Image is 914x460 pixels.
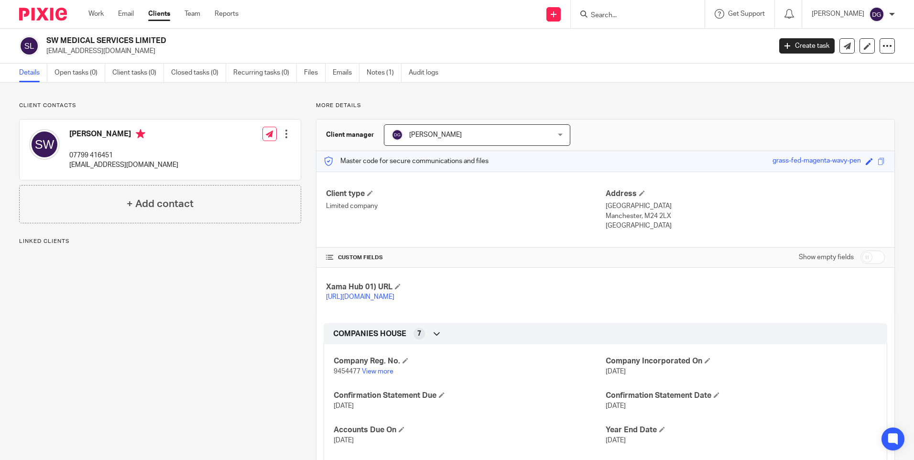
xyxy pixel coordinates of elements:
[171,64,226,82] a: Closed tasks (0)
[606,403,626,409] span: [DATE]
[334,368,360,375] span: 9454477
[334,437,354,444] span: [DATE]
[46,46,765,56] p: [EMAIL_ADDRESS][DOMAIN_NAME]
[112,64,164,82] a: Client tasks (0)
[127,197,194,211] h4: + Add contact
[233,64,297,82] a: Recurring tasks (0)
[324,156,489,166] p: Master code for secure communications and files
[19,238,301,245] p: Linked clients
[606,425,877,435] h4: Year End Date
[326,130,374,140] h3: Client manager
[799,252,854,262] label: Show empty fields
[69,151,178,160] p: 07799 416451
[88,9,104,19] a: Work
[333,329,406,339] span: COMPANIES HOUSE
[69,129,178,141] h4: [PERSON_NAME]
[334,403,354,409] span: [DATE]
[367,64,402,82] a: Notes (1)
[334,391,605,401] h4: Confirmation Statement Due
[46,36,621,46] h2: SW MEDICAL SERVICES LIMITED
[590,11,676,20] input: Search
[773,156,861,167] div: grass-fed-magenta-wavy-pen
[19,64,47,82] a: Details
[118,9,134,19] a: Email
[606,211,885,221] p: Manchester, M24 2LX
[19,36,39,56] img: svg%3E
[606,391,877,401] h4: Confirmation Statement Date
[333,64,359,82] a: Emails
[19,8,67,21] img: Pixie
[362,368,393,375] a: View more
[606,201,885,211] p: [GEOGRAPHIC_DATA]
[215,9,239,19] a: Reports
[334,356,605,366] h4: Company Reg. No.
[392,129,403,141] img: svg%3E
[606,189,885,199] h4: Address
[869,7,884,22] img: svg%3E
[334,425,605,435] h4: Accounts Due On
[136,129,145,139] i: Primary
[29,129,60,160] img: svg%3E
[69,160,178,170] p: [EMAIL_ADDRESS][DOMAIN_NAME]
[326,189,605,199] h4: Client type
[606,437,626,444] span: [DATE]
[326,282,605,292] h4: Xama Hub 01) URL
[606,221,885,230] p: [GEOGRAPHIC_DATA]
[19,102,301,110] p: Client contacts
[606,356,877,366] h4: Company Incorporated On
[54,64,105,82] a: Open tasks (0)
[812,9,864,19] p: [PERSON_NAME]
[326,201,605,211] p: Limited company
[326,294,394,300] a: [URL][DOMAIN_NAME]
[316,102,895,110] p: More details
[304,64,326,82] a: Files
[409,131,462,138] span: [PERSON_NAME]
[606,368,626,375] span: [DATE]
[417,329,421,339] span: 7
[779,38,835,54] a: Create task
[185,9,200,19] a: Team
[148,9,170,19] a: Clients
[728,11,765,17] span: Get Support
[326,254,605,262] h4: CUSTOM FIELDS
[409,64,446,82] a: Audit logs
